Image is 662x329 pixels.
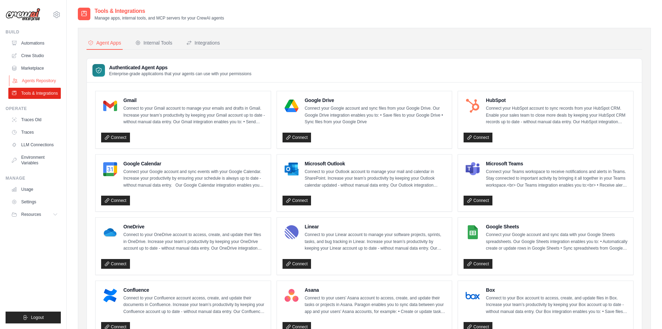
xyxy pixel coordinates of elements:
p: Connect to your users’ Asana account to access, create, and update their tasks or projects in Asa... [305,295,447,315]
img: Linear Logo [285,225,299,239]
div: Build [6,29,61,35]
a: Connect [283,259,311,269]
h4: Box [486,287,628,293]
p: Connect to your Gmail account to manage your emails and drafts in Gmail. Increase your team’s pro... [123,105,265,126]
span: Logout [31,315,44,320]
div: Internal Tools [135,39,172,46]
button: Internal Tools [134,37,174,50]
div: Operate [6,106,61,111]
h4: Linear [305,223,447,230]
h4: Gmail [123,97,265,104]
h2: Tools & Integrations [95,7,224,15]
a: Connect [464,259,492,269]
a: Connect [101,133,130,142]
a: Connect [283,196,311,205]
img: Google Sheets Logo [466,225,480,239]
p: Connect your Google account and sync data with your Google Sheets spreadsheets. Our Google Sheets... [486,232,628,252]
h4: Google Drive [305,97,447,104]
a: Connect [101,259,130,269]
img: Microsoft Outlook Logo [285,162,299,176]
a: Crew Studio [8,50,61,61]
p: Connect to your Confluence account access, create, and update their documents in Confluence. Incr... [123,295,265,315]
h4: Confluence [123,287,265,293]
img: Gmail Logo [103,99,117,113]
img: Asana Logo [285,289,299,303]
a: Agents Repository [9,75,62,86]
p: Connect to your Box account to access, create, and update files in Box. Increase your team’s prod... [486,295,628,315]
button: Resources [8,209,61,220]
p: Connect to your Linear account to manage your software projects, sprints, tasks, and bug tracking... [305,232,447,252]
img: Logo [6,8,40,21]
p: Connect to your Outlook account to manage your mail and calendar in SharePoint. Increase your tea... [305,169,447,189]
div: Agent Apps [88,39,121,46]
h4: Microsoft Outlook [305,160,447,167]
a: LLM Connections [8,139,61,150]
a: Connect [283,133,311,142]
img: Microsoft Teams Logo [466,162,480,176]
h4: HubSpot [486,97,628,104]
h4: Microsoft Teams [486,160,628,167]
a: Environment Variables [8,152,61,169]
a: Traces Old [8,114,61,125]
h4: Asana [305,287,447,293]
p: Connect your HubSpot account to sync records from your HubSpot CRM. Enable your sales team to clo... [486,105,628,126]
h3: Authenticated Agent Apps [109,64,252,71]
p: Manage apps, internal tools, and MCP servers for your CrewAI agents [95,15,224,21]
img: OneDrive Logo [103,225,117,239]
a: Settings [8,196,61,207]
img: Google Calendar Logo [103,162,117,176]
img: Box Logo [466,289,480,303]
button: Logout [6,312,61,323]
p: Connect to your OneDrive account to access, create, and update their files in OneDrive. Increase ... [123,232,265,252]
a: Tools & Integrations [8,88,61,99]
p: Connect your Teams workspace to receive notifications and alerts in Teams. Stay connected to impo... [486,169,628,189]
a: Connect [464,196,492,205]
a: Connect [464,133,492,142]
span: Resources [21,212,41,217]
button: Agent Apps [87,37,123,50]
p: Enterprise-grade applications that your agents can use with your permissions [109,71,252,77]
h4: Google Sheets [486,223,628,230]
a: Marketplace [8,63,61,74]
h4: OneDrive [123,223,265,230]
div: Manage [6,175,61,181]
p: Connect your Google account and sync files from your Google Drive. Our Google Drive integration e... [305,105,447,126]
a: Usage [8,184,61,195]
button: Integrations [185,37,221,50]
img: HubSpot Logo [466,99,480,113]
img: Google Drive Logo [285,99,299,113]
a: Automations [8,38,61,49]
img: Confluence Logo [103,289,117,303]
a: Connect [101,196,130,205]
div: Integrations [186,39,220,46]
a: Traces [8,127,61,138]
h4: Google Calendar [123,160,265,167]
p: Connect your Google account and sync events with your Google Calendar. Increase your productivity... [123,169,265,189]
